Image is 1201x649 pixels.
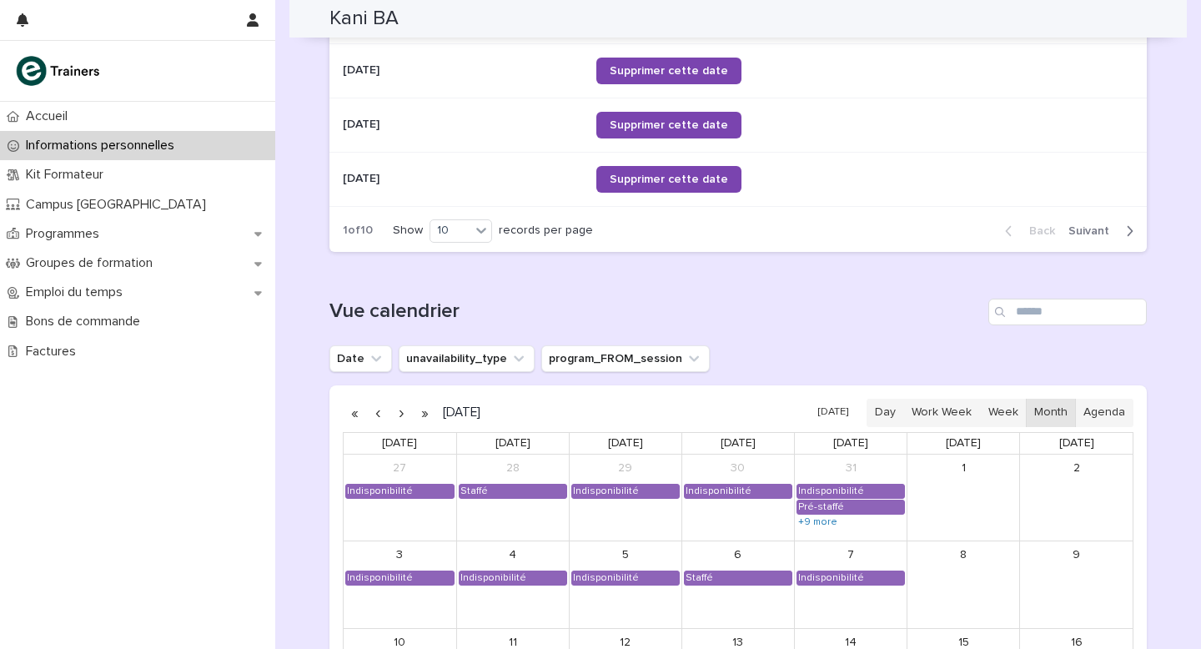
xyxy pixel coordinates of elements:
a: Show 9 more events [796,516,839,529]
tr: [DATE][DATE] Supprimer cette date [329,152,1147,206]
div: Indisponibilité [572,571,640,585]
h2: Kani BA [329,7,399,31]
a: November 6, 2025 [725,542,751,569]
td: November 8, 2025 [907,541,1020,628]
button: [DATE] [810,400,857,425]
button: Date [329,345,392,372]
button: Work Week [903,399,980,427]
div: Staffé [685,571,714,585]
div: Indisponibilité [460,571,527,585]
p: Factures [19,344,89,360]
span: Supprimer cette date [610,174,728,185]
a: November 4, 2025 [500,542,526,569]
p: [DATE] [343,169,383,186]
a: October 29, 2025 [612,455,639,482]
h2: [DATE] [436,406,480,419]
a: Tuesday [492,433,534,454]
span: Supprimer cette date [610,119,728,131]
span: Next [1068,225,1119,237]
td: October 29, 2025 [569,455,681,541]
p: Accueil [19,108,81,124]
button: Week [979,399,1026,427]
div: Pré-staffé [797,501,845,514]
a: October 27, 2025 [386,455,413,482]
input: Search [988,299,1147,325]
button: program_FROM_session [541,345,710,372]
a: November 5, 2025 [612,542,639,569]
div: Staffé [460,485,489,498]
td: October 31, 2025 [795,455,907,541]
button: Next [1062,224,1147,239]
button: Previous year [343,400,366,426]
div: 10 [430,222,470,239]
h1: Vue calendrier [329,299,982,324]
tr: [DATE][DATE] Supprimer cette date [329,43,1147,98]
p: records per page [499,224,593,238]
a: October 30, 2025 [725,455,751,482]
a: Thursday [717,433,759,454]
p: Kit Formateur [19,167,117,183]
button: Previous month [366,400,389,426]
td: November 2, 2025 [1020,455,1133,541]
a: November 2, 2025 [1063,455,1090,482]
span: Supprimer cette date [610,65,728,77]
p: Groupes de formation [19,255,166,271]
button: Agenda [1075,399,1133,427]
a: Wednesday [605,433,646,454]
div: Indisponibilité [572,485,640,498]
a: November 3, 2025 [386,542,413,569]
span: Back [1019,225,1055,237]
td: November 5, 2025 [569,541,681,628]
a: November 1, 2025 [950,455,977,482]
p: Programmes [19,226,113,242]
a: October 31, 2025 [837,455,864,482]
p: 1 of 10 [329,210,386,251]
button: Next year [413,400,436,426]
button: Day [867,399,904,427]
a: Monday [379,433,420,454]
td: October 30, 2025 [681,455,794,541]
a: Saturday [942,433,984,454]
td: October 28, 2025 [456,455,569,541]
div: Indisponibilité [797,485,865,498]
button: Back [992,224,1062,239]
p: Campus [GEOGRAPHIC_DATA] [19,197,219,213]
p: Show [393,224,423,238]
img: K0CqGN7SDeD6s4JG8KQk [13,54,105,88]
button: Next month [389,400,413,426]
div: Indisponibilité [346,571,414,585]
td: November 4, 2025 [456,541,569,628]
a: Supprimer cette date [596,112,741,138]
div: Indisponibilité [346,485,414,498]
td: November 6, 2025 [681,541,794,628]
button: unavailability_type [399,345,535,372]
a: November 7, 2025 [837,542,864,569]
p: [DATE] [343,60,383,78]
div: Indisponibilité [797,571,865,585]
td: November 7, 2025 [795,541,907,628]
a: Sunday [1056,433,1098,454]
p: Emploi du temps [19,284,136,300]
td: October 27, 2025 [344,455,456,541]
p: Bons de commande [19,314,153,330]
div: Indisponibilité [685,485,752,498]
td: November 1, 2025 [907,455,1020,541]
tr: [DATE][DATE] Supprimer cette date [329,98,1147,152]
a: Supprimer cette date [596,58,741,84]
a: Friday [830,433,872,454]
p: [DATE] [343,114,383,132]
a: October 28, 2025 [500,455,526,482]
a: Supprimer cette date [596,166,741,193]
button: Month [1026,399,1076,427]
a: November 8, 2025 [950,542,977,569]
td: November 9, 2025 [1020,541,1133,628]
a: November 9, 2025 [1063,542,1090,569]
p: Informations personnelles [19,138,188,153]
td: November 3, 2025 [344,541,456,628]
